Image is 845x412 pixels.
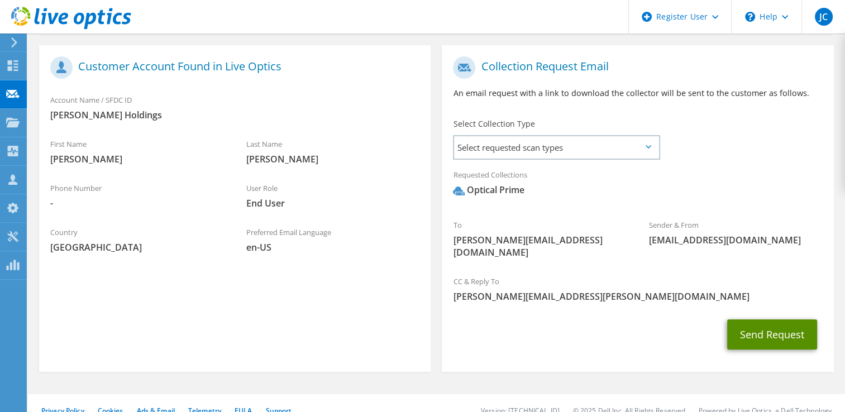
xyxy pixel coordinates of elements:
[50,197,224,209] span: -
[50,153,224,165] span: [PERSON_NAME]
[39,221,235,259] div: Country
[246,241,420,253] span: en-US
[815,8,833,26] span: JC
[638,213,834,252] div: Sender & From
[649,234,823,246] span: [EMAIL_ADDRESS][DOMAIN_NAME]
[453,234,627,258] span: [PERSON_NAME][EMAIL_ADDRESS][DOMAIN_NAME]
[454,136,658,159] span: Select requested scan types
[39,132,235,171] div: First Name
[39,176,235,215] div: Phone Number
[453,56,817,79] h1: Collection Request Email
[50,109,419,121] span: [PERSON_NAME] Holdings
[442,163,833,208] div: Requested Collections
[246,197,420,209] span: End User
[442,270,833,308] div: CC & Reply To
[246,153,420,165] span: [PERSON_NAME]
[50,241,224,253] span: [GEOGRAPHIC_DATA]
[39,88,431,127] div: Account Name / SFDC ID
[745,12,755,22] svg: \n
[453,118,534,130] label: Select Collection Type
[50,56,414,79] h1: Customer Account Found in Live Optics
[235,176,431,215] div: User Role
[235,221,431,259] div: Preferred Email Language
[453,87,822,99] p: An email request with a link to download the collector will be sent to the customer as follows.
[453,290,822,303] span: [PERSON_NAME][EMAIL_ADDRESS][PERSON_NAME][DOMAIN_NAME]
[727,319,817,349] button: Send Request
[235,132,431,171] div: Last Name
[453,184,524,197] div: Optical Prime
[442,213,638,264] div: To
